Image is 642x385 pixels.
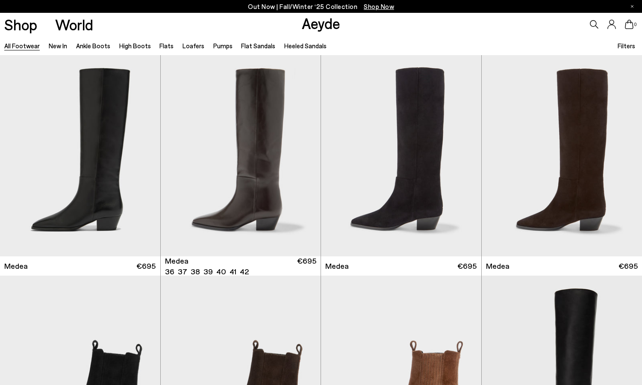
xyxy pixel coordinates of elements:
span: Medea [4,261,28,271]
span: €695 [618,261,638,271]
a: Ankle Boots [76,42,110,50]
a: Pumps [213,42,233,50]
a: Heeled Sandals [284,42,327,50]
img: Medea Suede Knee-High Boots [321,55,481,256]
a: Shop [4,17,37,32]
li: 37 [178,266,187,277]
span: €695 [457,261,477,271]
a: Medea 36 37 38 39 40 41 42 €695 [161,256,321,276]
a: World [55,17,93,32]
img: Medea Knee-High Boots [161,55,321,256]
a: 0 [625,20,633,29]
a: High Boots [119,42,151,50]
span: €695 [136,261,156,271]
a: Medea €695 [321,256,481,276]
a: Flats [159,42,174,50]
span: Medea [165,256,188,266]
a: Loafers [183,42,204,50]
li: 41 [230,266,236,277]
span: Navigate to /collections/new-in [364,3,394,10]
li: 36 [165,266,174,277]
ul: variant [165,266,246,277]
span: 0 [633,22,638,27]
p: Out Now | Fall/Winter ‘25 Collection [248,1,394,12]
div: 1 / 6 [161,55,321,256]
li: 40 [216,266,226,277]
a: All Footwear [4,42,40,50]
li: 38 [191,266,200,277]
span: Filters [618,42,635,50]
a: New In [49,42,67,50]
a: Aeyde [302,14,340,32]
span: Medea [325,261,349,271]
li: 39 [203,266,213,277]
span: €695 [297,256,316,277]
li: 42 [240,266,249,277]
a: Flat Sandals [241,42,275,50]
span: Medea [486,261,509,271]
a: Next slide Previous slide [161,55,321,256]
